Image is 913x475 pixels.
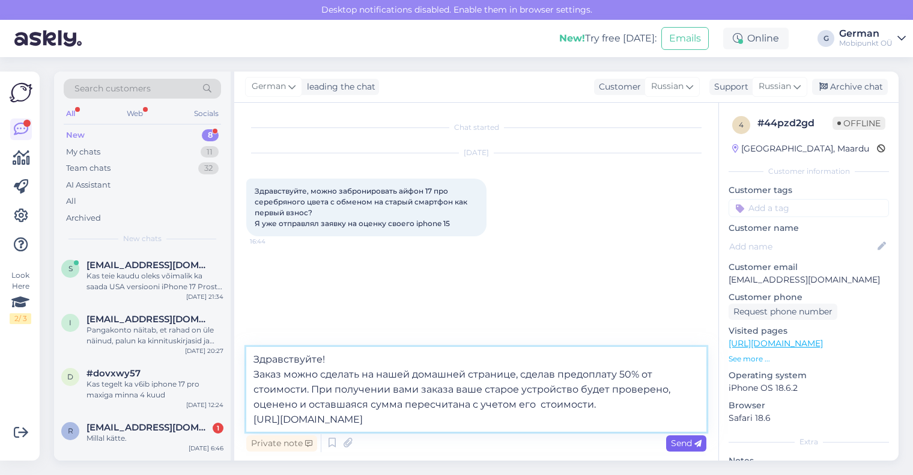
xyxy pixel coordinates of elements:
div: 32 [198,162,219,174]
div: [DATE] 21:34 [186,292,223,301]
div: All [66,195,76,207]
p: Visited pages [729,325,889,337]
div: New [66,129,85,141]
span: 16:44 [250,237,295,246]
div: Extra [729,437,889,447]
p: Customer phone [729,291,889,304]
span: German [252,80,286,93]
p: See more ... [729,354,889,364]
span: Send [671,438,702,449]
div: Pangakonto näitab, et rahad on üle näinud, palun ka kinnituskirjasid ja [PERSON_NAME] [86,325,223,346]
span: #dovxwy57 [86,368,141,379]
div: My chats [66,146,100,158]
div: Socials [192,106,221,121]
p: Safari 18.6 [729,412,889,424]
p: iPhone OS 18.6.2 [729,382,889,394]
p: [EMAIL_ADDRESS][DOMAIN_NAME] [729,274,889,286]
div: Request phone number [729,304,837,320]
div: [DATE] 20:27 [185,346,223,355]
div: G [817,30,834,47]
div: Archived [66,212,101,224]
span: d [67,372,73,381]
span: Russian [759,80,791,93]
p: Customer name [729,222,889,234]
textarea: Здравствуйте! Заказ можно сделать на нашей домашней странице, сделав предоплату 50% от стоимости.... [246,347,706,432]
div: Private note [246,435,317,452]
span: sluide@gmail.com [86,260,211,271]
span: i.migur@gmail.com [86,314,211,325]
div: [DATE] [246,147,706,158]
div: # 44pzd2gd [757,116,833,130]
div: Mobipunkt OÜ [839,38,893,48]
div: Team chats [66,162,111,174]
div: German [839,29,893,38]
p: Notes [729,455,889,467]
div: [DATE] 6:46 [189,444,223,453]
div: Millal kätte. [86,433,223,444]
span: R [68,426,73,435]
p: Customer tags [729,184,889,197]
div: Archive chat [812,79,888,95]
div: Online [723,28,789,49]
div: Web [124,106,145,121]
div: 1 [213,423,223,434]
div: Kas tegelt ka v6ib iphone 17 pro maxiga minna 4 kuud [86,379,223,400]
div: Support [709,81,748,93]
img: Askly Logo [10,81,32,104]
a: GermanMobipunkt OÜ [839,29,906,48]
p: Browser [729,399,889,412]
span: Rekka1juht@gmail.com [86,422,211,433]
div: Customer information [729,166,889,177]
div: [DATE] 12:24 [186,400,223,409]
div: All [64,106,77,121]
span: s [68,264,73,273]
span: New chats [123,233,162,244]
b: New! [559,32,585,44]
div: Chat started [246,122,706,133]
div: [GEOGRAPHIC_DATA], Maardu [732,142,869,155]
div: Customer [594,81,641,93]
button: Emails [661,27,709,50]
a: [URL][DOMAIN_NAME] [729,338,823,349]
span: i [69,318,71,327]
p: Operating system [729,369,889,382]
div: leading the chat [302,81,375,93]
div: 8 [202,129,219,141]
span: 4 [739,120,744,129]
span: Search customers [74,82,151,95]
p: Customer email [729,261,889,274]
span: Здравствуйте, можно забронировать айфон 17 про серебряного цвета с обменом на старый смартфон как... [255,186,469,228]
span: Offline [833,117,885,130]
div: Kas teie kaudu oleks võimalik ka saada USA versiooni iPhone 17 Prost? Küsin, kuna USA mudelil on ... [86,271,223,292]
div: AI Assistant [66,179,111,191]
input: Add name [729,240,875,253]
span: Russian [651,80,684,93]
input: Add a tag [729,199,889,217]
div: 2 / 3 [10,313,31,324]
div: 11 [201,146,219,158]
div: Look Here [10,270,31,324]
div: Try free [DATE]: [559,31,657,46]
